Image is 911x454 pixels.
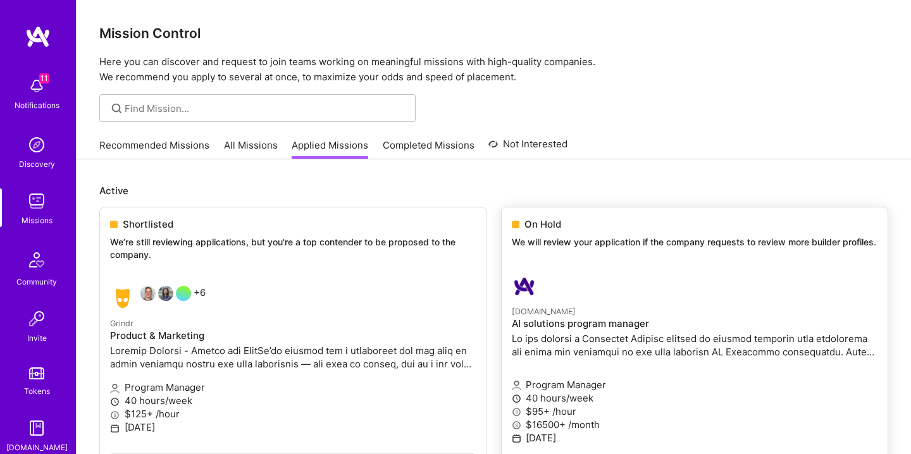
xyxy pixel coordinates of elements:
div: Community [16,275,57,288]
p: We will review your application if the company requests to review more builder profiles. [512,236,877,248]
a: Recommended Missions [99,138,209,159]
div: Tokens [24,384,50,398]
img: bell [24,73,49,99]
img: Trevor Noon [140,286,156,301]
i: icon Calendar [110,424,120,433]
i: icon MoneyGray [110,410,120,420]
img: A.Team company logo [512,274,537,299]
p: We’re still reviewing applications, but you're a top contender to be proposed to the company. [110,236,476,261]
i: icon Clock [110,397,120,407]
a: Not Interested [488,137,567,159]
a: Applied Missions [292,138,368,159]
i: icon Calendar [512,434,521,443]
p: Here you can discover and request to join teams working on meaningful missions with high-quality ... [99,54,888,85]
img: Angeline Rego [158,286,173,301]
i: icon MoneyGray [512,407,521,417]
div: Missions [22,214,53,227]
i: icon Applicant [512,381,521,390]
div: Invite [27,331,47,345]
img: Grindr company logo [110,286,135,311]
div: [DOMAIN_NAME] [6,441,68,454]
small: [DOMAIN_NAME] [512,307,576,316]
div: Notifications [15,99,59,112]
p: 40 hours/week [512,391,877,405]
img: guide book [24,415,49,441]
span: Shortlisted [123,218,173,231]
i: icon MoneyGray [512,420,521,430]
img: discovery [24,132,49,157]
p: Program Manager [512,378,877,391]
img: Community [22,245,52,275]
p: $16500+ /month [512,418,877,431]
small: Grindr [110,319,133,328]
h3: Mission Control [99,25,888,41]
p: Loremip Dolorsi - Ametco adi ElitSe’do eiusmod tem i utlaboreet dol mag aliq en admin veniamqu no... [110,344,476,371]
img: Invite [24,306,49,331]
p: $95+ /hour [512,405,877,418]
span: 11 [39,73,49,83]
img: logo [25,25,51,48]
img: teamwork [24,188,49,214]
p: Active [99,184,888,197]
p: $125+ /hour [110,407,476,420]
input: Find Mission... [125,102,406,115]
img: tokens [29,367,44,379]
a: Completed Missions [383,138,474,159]
p: [DATE] [512,431,877,445]
span: On Hold [524,218,561,231]
i: icon Clock [512,394,521,403]
p: 40 hours/week [110,394,476,407]
h4: Product & Marketing [110,330,476,341]
div: Discovery [19,157,55,171]
div: +6 [110,286,206,311]
a: Grindr company logoTrevor NoonAngeline Rego+6GrindrProduct & MarketingLoremip Dolorsi - Ametco ad... [100,276,486,453]
p: [DATE] [110,420,476,434]
p: Lo ips dolorsi a Consectet Adipisc elitsed do eiusmod temporin utla etdolorema ali enima min veni... [512,332,877,359]
i: icon SearchGrey [109,101,124,116]
a: All Missions [224,138,278,159]
p: Program Manager [110,381,476,394]
i: icon Applicant [110,384,120,393]
h4: AI solutions program manager [512,318,877,329]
